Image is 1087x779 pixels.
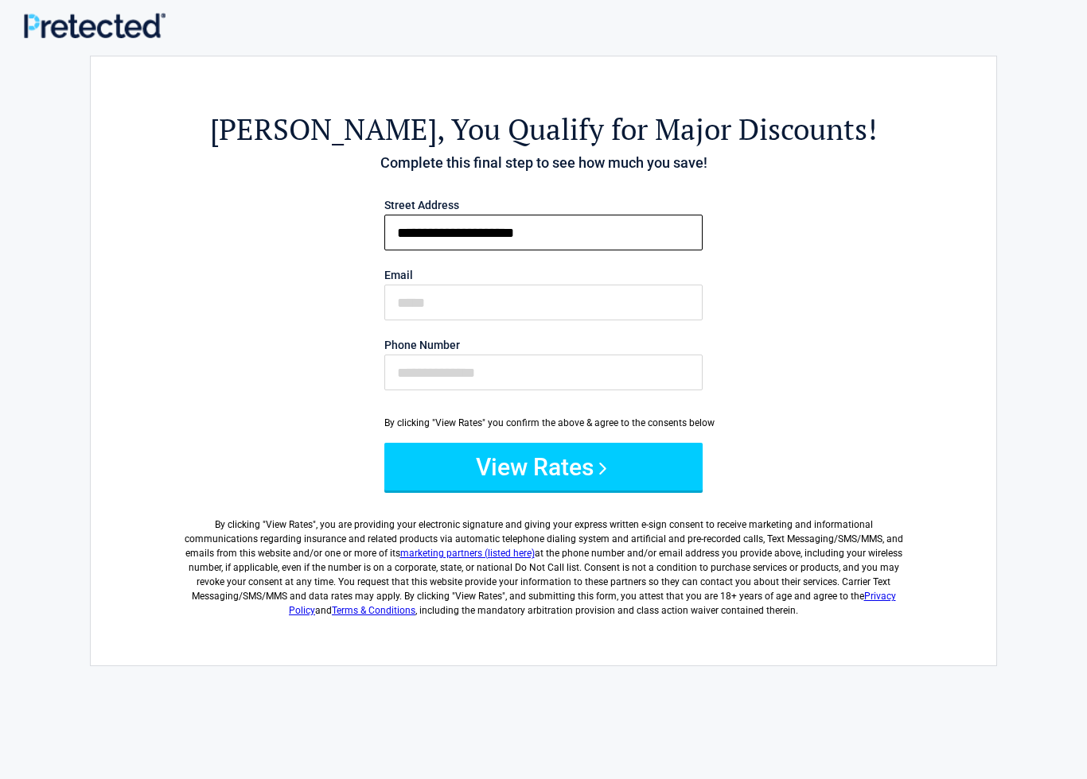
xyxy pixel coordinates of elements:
a: marketing partners (listed here) [400,548,535,559]
label: By clicking " ", you are providing your electronic signature and giving your express written e-si... [178,505,909,618]
img: Main Logo [24,13,166,38]
h4: Complete this final step to see how much you save! [178,153,909,173]
a: Terms & Conditions [332,605,415,616]
div: By clicking "View Rates" you confirm the above & agree to the consents below [384,416,703,430]
label: Street Address [384,200,703,211]
button: View Rates [384,443,703,490]
h2: , You Qualify for Major Discounts! [178,110,909,149]
span: View Rates [266,519,313,530]
label: Email [384,269,703,281]
span: [PERSON_NAME] [210,110,437,149]
label: Phone Number [384,339,703,351]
